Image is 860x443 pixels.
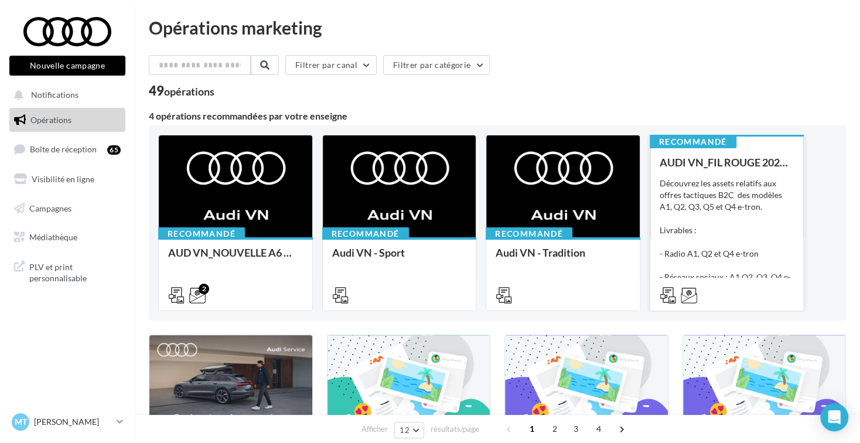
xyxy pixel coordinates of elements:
div: Recommandé [650,135,736,148]
a: Boîte de réception65 [7,137,128,162]
p: [PERSON_NAME] [34,416,112,428]
span: Afficher [361,424,388,435]
div: Audi VN - Tradition [496,247,630,270]
div: Open Intercom Messenger [820,403,848,431]
a: Visibilité en ligne [7,167,128,192]
button: Nouvelle campagne [9,56,125,76]
a: Campagnes [7,196,128,221]
div: Découvrez les assets relatifs aux offres tactiques B2C des modèles A1, Q2, Q3, Q5 et Q4 e-tron. L... [660,178,794,295]
span: Boîte de réception [30,144,97,154]
a: PLV et print personnalisable [7,254,128,289]
button: Filtrer par canal [285,55,377,75]
div: AUD VN_NOUVELLE A6 e-tron [168,247,303,270]
div: Opérations marketing [149,19,846,36]
span: 12 [400,425,409,435]
span: Opérations [30,115,71,125]
span: Visibilité en ligne [32,174,94,184]
a: Opérations [7,108,128,132]
div: 49 [149,84,214,97]
span: Médiathèque [29,232,77,242]
span: résultats/page [431,424,479,435]
a: Médiathèque [7,225,128,250]
div: Recommandé [322,227,409,240]
span: 1 [523,420,541,438]
button: 12 [394,422,424,438]
div: 65 [107,145,121,155]
div: AUDI VN_FIL ROUGE 2025 - A1, Q2, Q3, Q5 et Q4 e-tron [660,156,794,168]
span: 2 [545,420,564,438]
span: Notifications [31,90,79,100]
span: 4 [589,420,608,438]
div: Recommandé [486,227,572,240]
button: Filtrer par catégorie [383,55,490,75]
div: Audi VN - Sport [332,247,467,270]
div: opérations [164,86,214,97]
div: 4 opérations recommandées par votre enseigne [149,111,846,121]
span: PLV et print personnalisable [29,259,121,284]
span: MT [15,416,27,428]
span: Campagnes [29,203,71,213]
div: 2 [199,284,209,294]
a: MT [PERSON_NAME] [9,411,125,433]
span: 3 [566,420,585,438]
div: Recommandé [158,227,245,240]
